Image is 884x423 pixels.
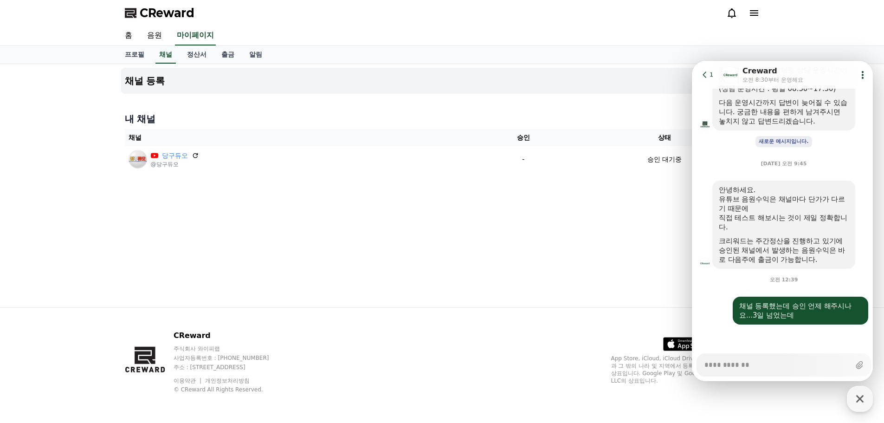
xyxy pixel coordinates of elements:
[125,112,760,125] h4: 내 채널
[117,46,152,64] a: 프로필
[174,345,287,352] p: 주식회사 와이피랩
[214,46,242,64] a: 출금
[174,386,287,393] p: © CReward All Rights Reserved.
[174,377,203,384] a: 이용약관
[647,155,682,164] p: 승인 대기중
[151,161,199,168] p: @당구듀오
[611,355,760,384] p: App Store, iCloud, iCloud Drive 및 iTunes Store는 미국과 그 밖의 나라 및 지역에서 등록된 Apple Inc.의 서비스 상표입니다. Goo...
[180,46,214,64] a: 정산서
[155,46,176,64] a: 채널
[117,26,140,46] a: 홈
[174,354,287,362] p: 사업자등록번호 : [PHONE_NUMBER]
[569,129,759,146] th: 상태
[121,68,763,94] button: 채널 등록
[162,151,188,161] a: 당구듀오
[692,61,873,381] iframe: Channel chat
[242,46,270,64] a: 알림
[174,330,287,341] p: CReward
[205,377,250,384] a: 개인정보처리방침
[140,26,169,46] a: 음원
[481,155,566,164] p: -
[125,76,165,86] h4: 채널 등록
[477,129,569,146] th: 승인
[175,26,216,46] a: 마이페이지
[140,6,194,20] span: CReward
[129,150,147,169] img: 당구듀오
[125,6,194,20] a: CReward
[125,129,477,146] th: 채널
[174,364,287,371] p: 주소 : [STREET_ADDRESS]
